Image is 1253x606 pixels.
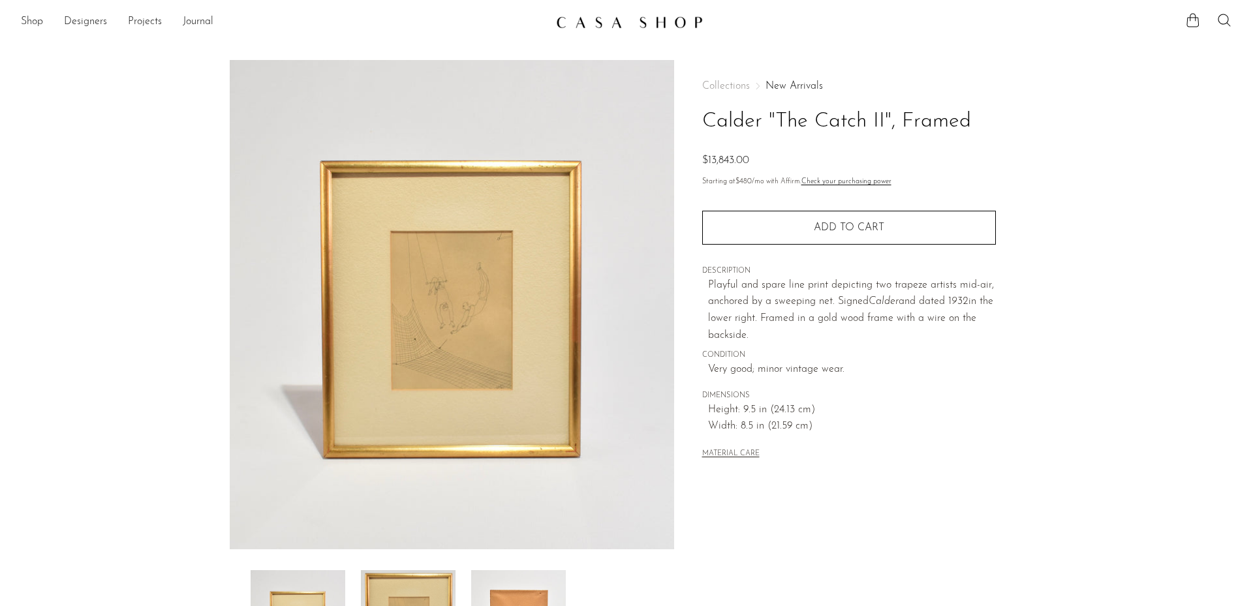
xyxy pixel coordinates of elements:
[21,11,546,33] nav: Desktop navigation
[708,277,996,344] p: Playful and spare line print depicting two trapeze artists mid-air, anchored by a sweeping net. S...
[702,105,996,138] h1: Calder "The Catch II", Framed
[702,81,996,91] nav: Breadcrumbs
[708,418,996,435] span: Width: 8.5 in (21.59 cm)
[64,14,107,31] a: Designers
[702,211,996,245] button: Add to cart
[21,11,546,33] ul: NEW HEADER MENU
[702,176,996,188] p: Starting at /mo with Affirm.
[814,222,884,233] span: Add to cart
[230,60,674,549] img: Calder "The Catch II", Framed
[735,178,752,185] span: $480
[801,178,891,185] a: Check your purchasing power - Learn more about Affirm Financing (opens in modal)
[702,265,996,277] span: DESCRIPTION
[21,14,43,31] a: Shop
[766,81,823,91] a: New Arrivals
[702,350,996,361] span: CONDITION
[702,390,996,402] span: DIMENSIONS
[708,402,996,419] span: Height: 9.5 in (24.13 cm)
[128,14,162,31] a: Projects
[702,449,760,459] button: MATERIAL CARE
[951,296,968,307] em: 932
[708,361,996,378] span: Very good; minor vintage wear.
[702,155,749,166] span: $13,843.00
[702,81,750,91] span: Collections
[183,14,213,31] a: Journal
[869,296,899,307] em: Calder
